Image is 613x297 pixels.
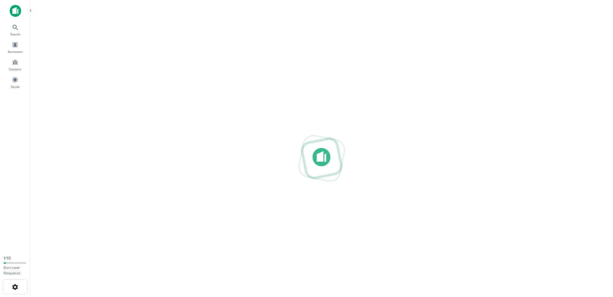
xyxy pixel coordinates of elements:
span: Borrowers [8,49,22,54]
iframe: Chat Widget [583,249,613,278]
span: Borrower Requests [4,266,21,275]
a: Contacts [2,56,28,73]
span: Saved [11,84,20,89]
a: Borrowers [2,39,28,55]
a: Saved [2,74,28,90]
img: capitalize-icon.png [10,5,21,17]
span: Contacts [9,67,21,72]
span: Search [10,32,20,37]
span: 1 / 10 [4,256,11,260]
a: Search [2,21,28,38]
